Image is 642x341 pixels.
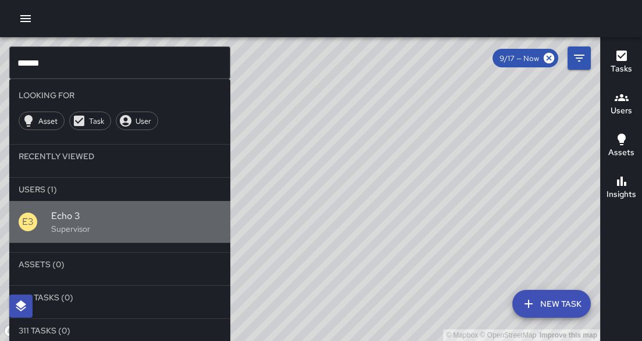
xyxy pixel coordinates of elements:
[22,215,34,229] p: E3
[129,116,158,126] span: User
[512,290,591,318] button: New Task
[116,112,158,130] div: User
[69,112,111,130] div: Task
[83,116,110,126] span: Task
[19,112,65,130] div: Asset
[493,49,558,67] div: 9/17 — Now
[611,63,632,76] h6: Tasks
[608,146,634,159] h6: Assets
[568,46,591,70] button: Filters
[9,178,230,201] li: Users (1)
[493,53,546,63] span: 9/17 — Now
[51,223,221,235] p: Supervisor
[601,42,642,84] button: Tasks
[601,167,642,209] button: Insights
[601,84,642,125] button: Users
[607,188,636,201] h6: Insights
[9,145,230,168] li: Recently Viewed
[51,209,221,223] span: Echo 3
[32,116,64,126] span: Asset
[611,105,632,117] h6: Users
[9,201,230,243] div: E3Echo 3Supervisor
[9,286,230,309] li: Jia Tasks (0)
[601,125,642,167] button: Assets
[9,84,230,107] li: Looking For
[9,253,230,276] li: Assets (0)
